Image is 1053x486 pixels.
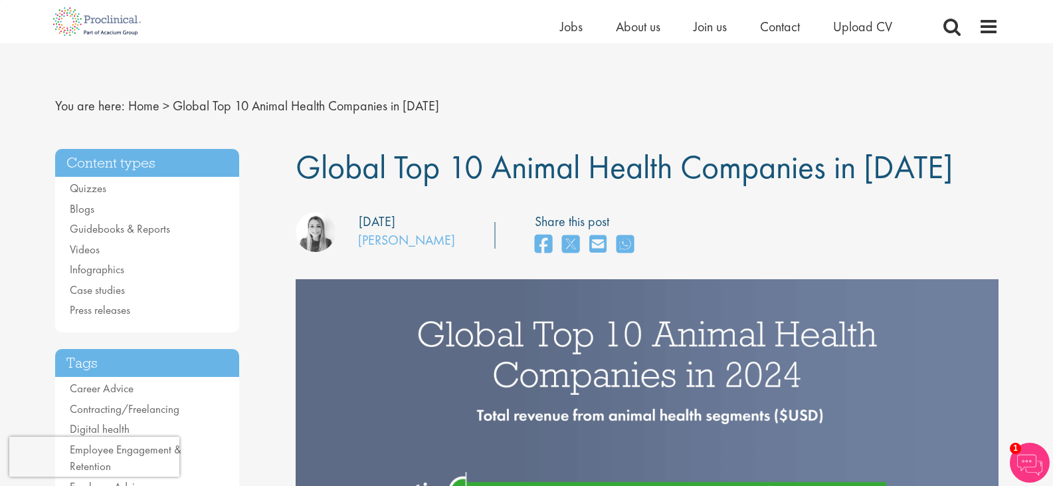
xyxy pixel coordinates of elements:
[616,18,660,35] a: About us
[560,18,583,35] a: Jobs
[70,422,130,436] a: Digital health
[589,231,607,259] a: share on email
[70,242,100,257] a: Videos
[694,18,727,35] a: Join us
[128,97,159,114] a: breadcrumb link
[9,437,179,477] iframe: reCAPTCHA
[535,231,552,259] a: share on facebook
[535,212,640,231] label: Share this post
[359,212,395,231] div: [DATE]
[760,18,800,35] a: Contact
[617,231,634,259] a: share on whats app
[1010,443,1021,454] span: 1
[70,201,94,216] a: Blogs
[296,212,335,252] img: Hannah Burke
[562,231,579,259] a: share on twitter
[70,283,125,297] a: Case studies
[70,402,179,416] a: Contracting/Freelancing
[70,181,106,195] a: Quizzes
[296,146,953,188] span: Global Top 10 Animal Health Companies in [DATE]
[70,262,124,277] a: Infographics
[70,303,130,317] a: Press releases
[833,18,892,35] a: Upload CV
[55,97,125,114] span: You are here:
[70,381,134,396] a: Career Advice
[70,221,170,236] a: Guidebooks & Reports
[173,97,439,114] span: Global Top 10 Animal Health Companies in [DATE]
[55,149,240,178] h3: Content types
[163,97,169,114] span: >
[358,231,455,249] a: [PERSON_NAME]
[55,349,240,378] h3: Tags
[1010,443,1050,483] img: Chatbot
